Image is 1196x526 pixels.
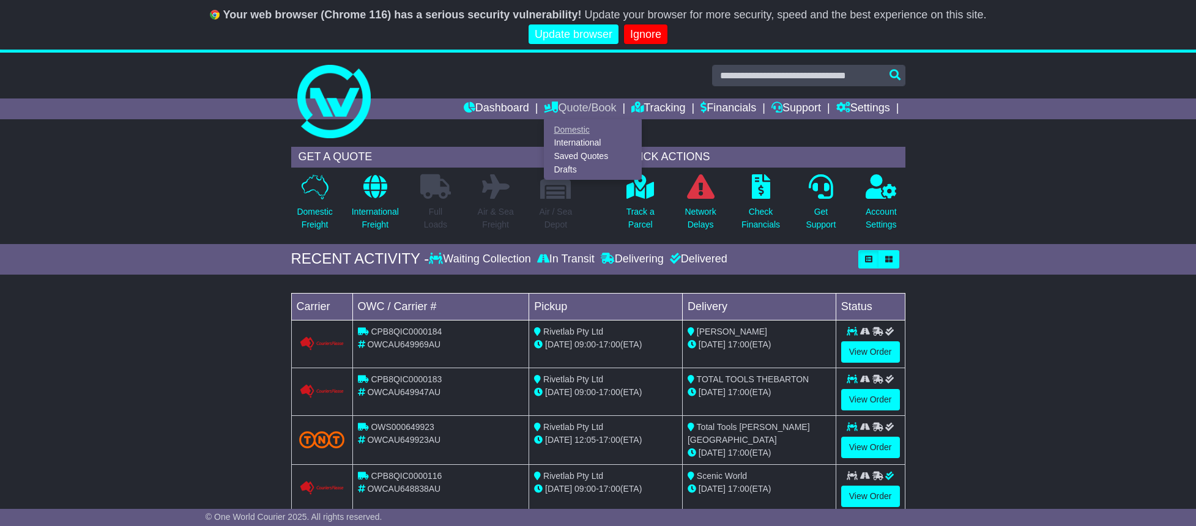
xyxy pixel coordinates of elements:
p: Air / Sea Depot [540,206,573,231]
td: Carrier [291,293,352,320]
a: CheckFinancials [741,174,781,238]
p: Air & Sea Freight [478,206,514,231]
span: [DATE] [699,484,726,494]
span: OWCAU648838AU [367,484,440,494]
a: Support [771,98,821,119]
img: GetCarrierServiceLogo [299,481,345,495]
td: Delivery [682,293,836,320]
a: AccountSettings [865,174,897,238]
div: (ETA) [688,483,831,495]
div: RECENT ACTIVITY - [291,250,429,268]
span: 17:00 [728,339,749,349]
span: [PERSON_NAME] [697,327,767,336]
span: 12:05 [574,435,596,445]
a: DomesticFreight [296,174,333,238]
span: [DATE] [545,484,572,494]
p: Get Support [806,206,836,231]
div: - (ETA) [534,386,677,399]
span: Rivetlab Pty Ltd [543,422,603,432]
p: Account Settings [866,206,897,231]
span: 17:00 [728,484,749,494]
td: Pickup [529,293,683,320]
span: CPB8QIC0000184 [371,327,442,336]
a: Quote/Book [544,98,616,119]
img: GetCarrierServiceLogo [299,336,345,351]
a: Saved Quotes [544,150,641,163]
a: GetSupport [805,174,836,238]
span: CPB8QIC0000183 [371,374,442,384]
a: Financials [700,98,756,119]
span: 09:00 [574,387,596,397]
a: View Order [841,437,900,458]
img: GetCarrierServiceLogo [299,384,345,399]
span: TOTAL TOOLS THEBARTON [697,374,809,384]
span: CPB8QIC0000116 [371,471,442,481]
div: QUICK ACTIONS [617,147,905,168]
span: 17:00 [599,387,620,397]
a: Dashboard [464,98,529,119]
div: GET A QUOTE [291,147,580,168]
span: [DATE] [545,387,572,397]
span: [DATE] [699,448,726,457]
p: International Freight [352,206,399,231]
div: Delivering [598,253,667,266]
span: 17:00 [599,435,620,445]
div: (ETA) [688,446,831,459]
span: © One World Courier 2025. All rights reserved. [206,512,382,522]
span: Update your browser for more security, speed and the best experience on this site. [584,9,986,21]
div: - (ETA) [534,338,677,351]
div: Delivered [667,253,727,266]
span: OWCAU649969AU [367,339,440,349]
span: Rivetlab Pty Ltd [543,471,603,481]
p: Track a Parcel [626,206,655,231]
div: (ETA) [688,386,831,399]
a: Ignore [624,24,667,45]
a: NetworkDelays [684,174,716,238]
a: Settings [836,98,890,119]
span: [DATE] [545,339,572,349]
div: Quote/Book [544,119,642,180]
td: OWC / Carrier # [352,293,529,320]
span: [DATE] [545,435,572,445]
a: InternationalFreight [351,174,399,238]
b: Your web browser (Chrome 116) has a serious security vulnerability! [223,9,582,21]
span: Scenic World [697,471,747,481]
span: 17:00 [599,484,620,494]
span: 17:00 [728,448,749,457]
a: View Order [841,341,900,363]
img: TNT_Domestic.png [299,431,345,448]
a: View Order [841,389,900,410]
p: Domestic Freight [297,206,332,231]
a: Update browser [529,24,618,45]
a: View Order [841,486,900,507]
div: In Transit [534,253,598,266]
p: Full Loads [420,206,451,231]
div: - (ETA) [534,483,677,495]
a: Tracking [631,98,685,119]
span: 17:00 [728,387,749,397]
p: Network Delays [685,206,716,231]
a: Drafts [544,163,641,176]
div: (ETA) [688,338,831,351]
span: OWS000649923 [371,422,434,432]
a: Domestic [544,123,641,136]
div: - (ETA) [534,434,677,446]
td: Status [836,293,905,320]
span: Total Tools [PERSON_NAME][GEOGRAPHIC_DATA] [688,422,810,445]
span: Rivetlab Pty Ltd [543,374,603,384]
span: [DATE] [699,339,726,349]
span: OWCAU649923AU [367,435,440,445]
a: International [544,136,641,150]
a: Track aParcel [626,174,655,238]
span: Rivetlab Pty Ltd [543,327,603,336]
p: Check Financials [741,206,780,231]
span: 17:00 [599,339,620,349]
span: 09:00 [574,484,596,494]
span: 09:00 [574,339,596,349]
div: Waiting Collection [429,253,533,266]
span: OWCAU649947AU [367,387,440,397]
span: [DATE] [699,387,726,397]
